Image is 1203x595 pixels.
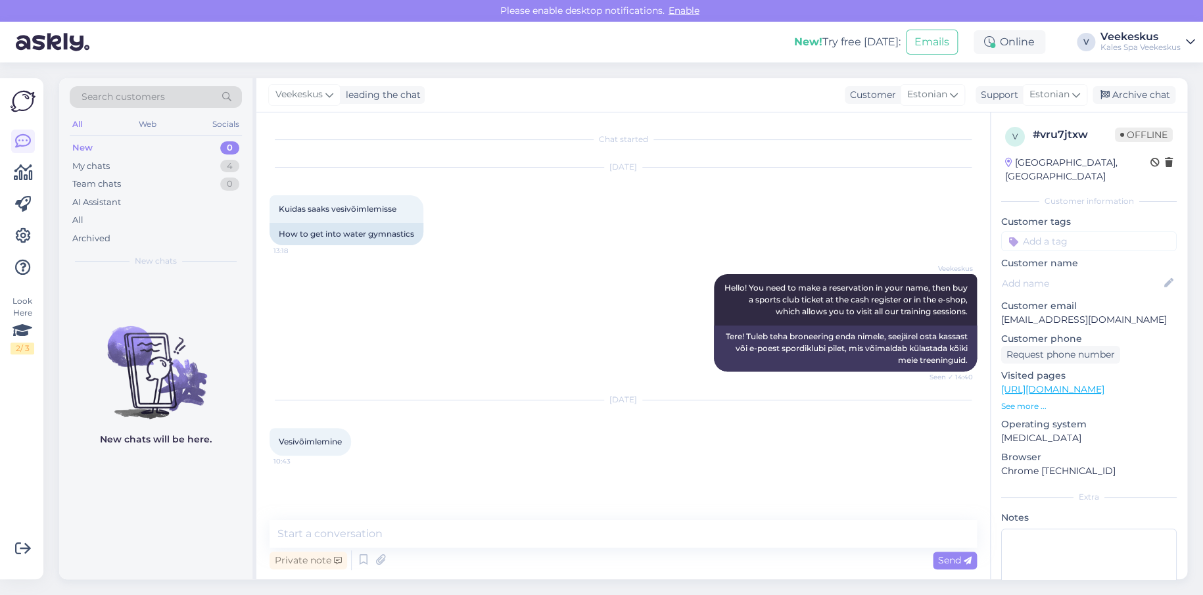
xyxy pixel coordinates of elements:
button: Emails [906,30,958,55]
input: Add name [1002,276,1162,291]
div: Customer information [1001,195,1177,207]
p: Chrome [TECHNICAL_ID] [1001,464,1177,478]
p: [MEDICAL_DATA] [1001,431,1177,445]
div: Private note [270,552,347,569]
p: Customer email [1001,299,1177,313]
div: Look Here [11,295,34,354]
img: No chats [59,302,252,421]
div: All [72,214,83,227]
div: Customer [845,88,896,102]
span: New chats [135,255,177,267]
span: Offline [1115,128,1173,142]
p: Customer phone [1001,332,1177,346]
a: [URL][DOMAIN_NAME] [1001,383,1104,395]
p: [EMAIL_ADDRESS][DOMAIN_NAME] [1001,313,1177,327]
span: v [1012,131,1018,141]
p: New chats will be here. [100,433,212,446]
div: Socials [210,116,242,133]
span: Enable [665,5,703,16]
div: [DATE] [270,394,977,406]
div: Archive chat [1093,86,1175,104]
a: VeekeskusKales Spa Veekeskus [1100,32,1195,53]
div: # vru7jtxw [1033,127,1115,143]
p: Browser [1001,450,1177,464]
span: 13:18 [273,246,323,256]
div: Archived [72,232,110,245]
div: Veekeskus [1100,32,1181,42]
span: Hello! You need to make a reservation in your name, then buy a sports club ticket at the cash reg... [724,283,970,316]
div: Tere! Tuleb teha broneering enda nimele, seejärel osta kassast või e-poest spordiklubi pilet, mis... [714,325,977,371]
span: Send [938,554,972,566]
div: How to get into water gymnastics [270,223,423,245]
span: Search customers [82,90,165,104]
div: 0 [220,178,239,191]
span: Kuidas saaks vesivõimlemisse [279,204,396,214]
p: Notes [1001,511,1177,525]
div: 4 [220,160,239,173]
span: Veekeskus [275,87,323,102]
span: Estonian [1029,87,1070,102]
p: Customer tags [1001,215,1177,229]
div: My chats [72,160,110,173]
div: AI Assistant [72,196,121,209]
div: All [70,116,85,133]
p: See more ... [1001,400,1177,412]
span: Veekeskus [924,264,973,274]
div: 2 / 3 [11,343,34,354]
div: [DATE] [270,161,977,173]
span: 10:43 [273,456,323,466]
p: Customer name [1001,256,1177,270]
div: Team chats [72,178,121,191]
div: Try free [DATE]: [794,34,901,50]
div: Online [974,30,1045,54]
div: V [1077,33,1095,51]
div: Request phone number [1001,346,1120,364]
div: 0 [220,141,239,155]
span: Vesivõimlemine [279,437,342,446]
span: Seen ✓ 14:40 [924,372,973,382]
p: Visited pages [1001,369,1177,383]
span: Estonian [907,87,947,102]
b: New! [794,36,822,48]
div: Chat started [270,133,977,145]
img: Askly Logo [11,89,35,114]
div: Web [136,116,159,133]
div: New [72,141,93,155]
div: [GEOGRAPHIC_DATA], [GEOGRAPHIC_DATA] [1005,156,1150,183]
div: Support [976,88,1018,102]
div: Extra [1001,491,1177,503]
p: Operating system [1001,417,1177,431]
div: leading the chat [341,88,421,102]
input: Add a tag [1001,231,1177,251]
div: Kales Spa Veekeskus [1100,42,1181,53]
